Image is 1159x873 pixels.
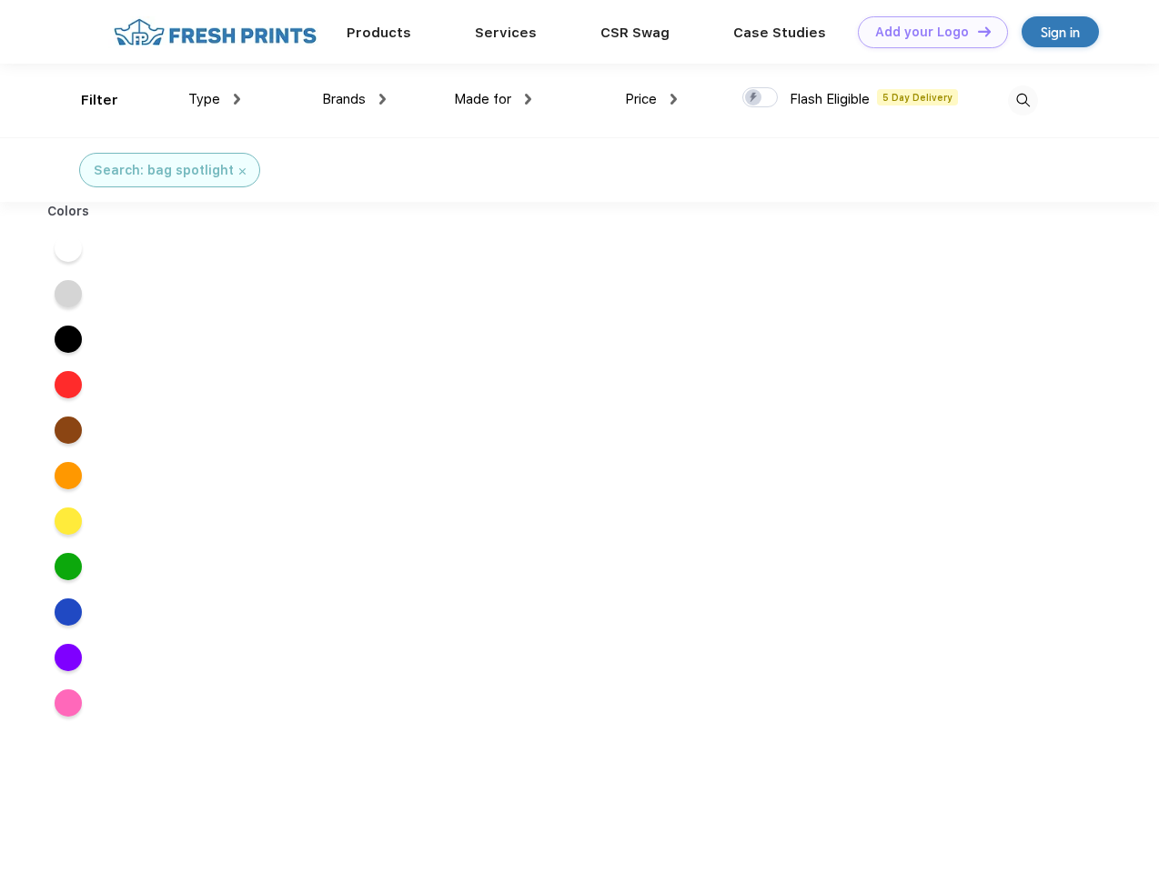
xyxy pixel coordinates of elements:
[239,168,246,175] img: filter_cancel.svg
[234,94,240,105] img: dropdown.png
[1008,85,1038,115] img: desktop_search.svg
[625,91,657,107] span: Price
[34,202,104,221] div: Colors
[670,94,677,105] img: dropdown.png
[790,91,870,107] span: Flash Eligible
[525,94,531,105] img: dropdown.png
[978,26,991,36] img: DT
[322,91,366,107] span: Brands
[188,91,220,107] span: Type
[875,25,969,40] div: Add your Logo
[379,94,386,105] img: dropdown.png
[1041,22,1080,43] div: Sign in
[94,161,234,180] div: Search: bag spotlight
[877,89,958,105] span: 5 Day Delivery
[108,16,322,48] img: fo%20logo%202.webp
[347,25,411,41] a: Products
[81,90,118,111] div: Filter
[1022,16,1099,47] a: Sign in
[454,91,511,107] span: Made for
